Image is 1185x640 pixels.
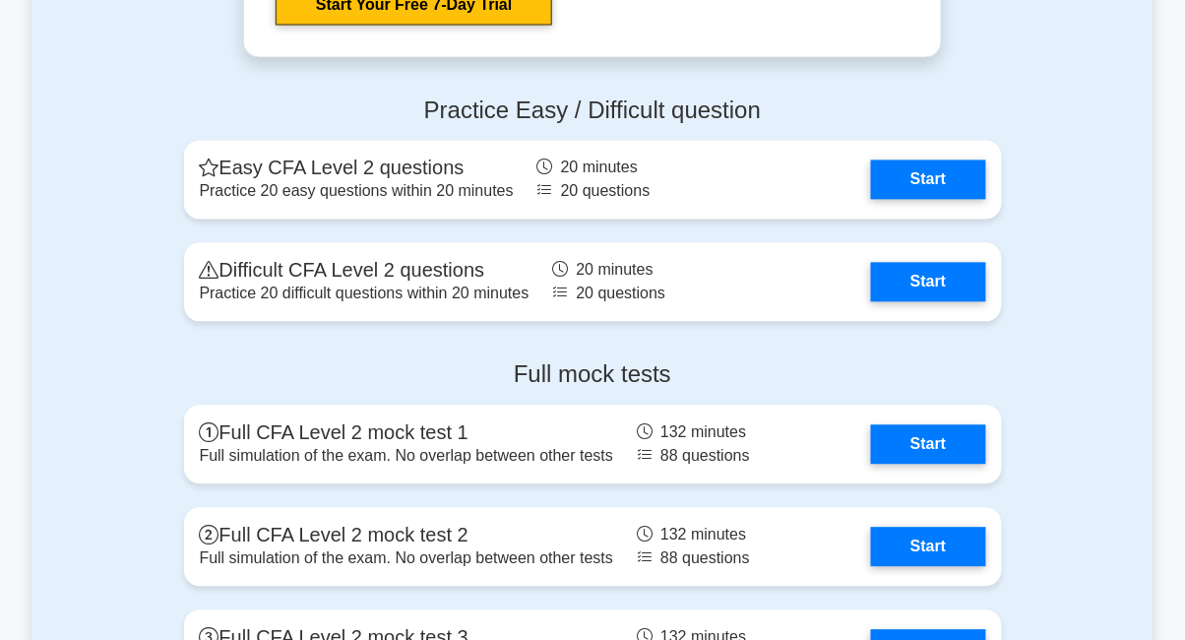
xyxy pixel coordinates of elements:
h4: Practice Easy / Difficult question [184,97,1002,126]
a: Start [871,528,985,567]
a: Start [871,425,985,465]
a: Start [871,160,985,200]
a: Start [871,263,985,302]
h4: Full mock tests [184,361,1002,390]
